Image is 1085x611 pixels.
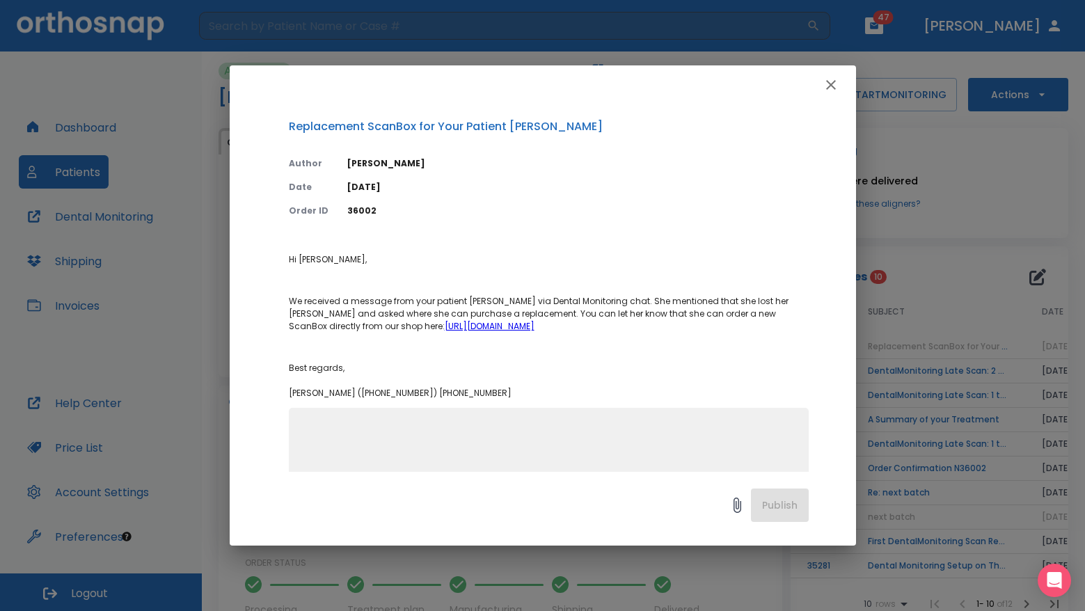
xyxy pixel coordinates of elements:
[347,205,809,217] p: 36002
[347,181,809,193] p: [DATE]
[445,320,534,332] a: [URL][DOMAIN_NAME]
[289,181,331,193] p: Date
[289,205,331,217] p: Order ID
[289,295,809,333] p: We received a message from your patient [PERSON_NAME] via Dental Monitoring chat. She mentioned t...
[347,157,809,170] p: [PERSON_NAME]
[289,157,331,170] p: Author
[289,362,809,399] p: Best regards, [PERSON_NAME] ([PHONE_NUMBER]) [PHONE_NUMBER]
[289,118,809,135] p: Replacement ScanBox for Your Patient [PERSON_NAME]
[1038,564,1071,597] div: Open Intercom Messenger
[289,253,809,266] p: Hi [PERSON_NAME],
